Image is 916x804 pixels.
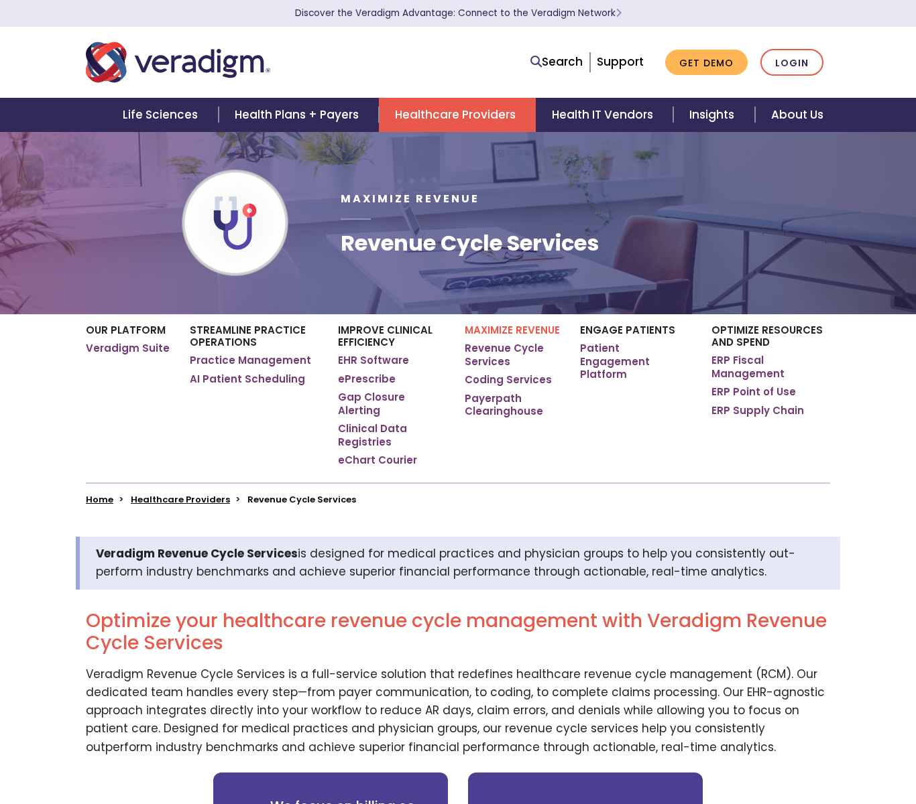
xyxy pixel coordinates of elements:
[597,54,644,70] a: Support
[755,98,840,132] a: About Us
[96,545,795,580] span: is designed for medical practices and physician groups to help you consistently out-perform indus...
[673,98,754,132] a: Insights
[338,454,417,467] a: eChart Courier
[711,354,830,380] a: ERP Fiscal Management
[465,373,552,387] a: Coding Services
[190,373,305,386] a: AI Patient Scheduling
[760,49,823,76] a: Login
[465,342,560,368] a: Revenue Cycle Services
[711,404,804,417] a: ERP Supply Chain
[86,663,825,755] span: Veradigm Revenue Cycle Services is a full-service solution that redefines healthcare revenue cycl...
[711,385,796,399] a: ERP Point of Use
[131,493,230,506] a: Healthcare Providers
[379,98,536,132] a: Healthcare Providers
[86,40,270,84] img: Veradigm logo
[465,392,560,418] a: Payerpath Clearinghouse
[219,98,379,132] a: Health Plans + Payers
[338,373,396,386] a: ePrescribe
[530,53,583,71] a: Search
[338,354,409,367] a: EHR Software
[86,342,170,355] a: Veradigm Suite
[341,230,599,256] h1: Revenue Cycle Services
[295,7,622,19] a: Discover the Veradigm Advantage: Connect to the Veradigm NetworkLearn More
[341,191,479,206] span: Maximize Revenue
[536,98,673,132] a: Health IT Vendors
[616,7,622,19] span: Learn More
[190,354,311,367] a: Practice Management
[338,391,445,417] a: Gap Closure Alerting
[338,422,445,448] a: Clinical Data Registries
[107,98,218,132] a: Life Sciences
[96,545,298,561] strong: Veradigm Revenue Cycle Services
[86,610,830,655] h2: Optimize your healthcare revenue cycle management with Veradigm Revenue Cycle Services
[580,342,691,381] a: Patient Engagement Platform
[665,50,748,76] a: Get Demo
[86,493,113,506] a: Home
